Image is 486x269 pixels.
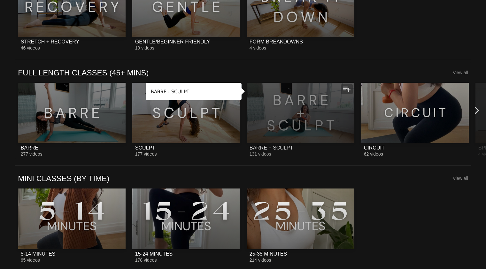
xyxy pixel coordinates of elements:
[364,145,385,151] div: CIRCUIT
[250,251,287,257] div: 25-35 MINUTES
[135,257,157,263] span: 178 videos
[250,39,303,45] div: FORM BREAKDOWNS
[453,70,468,75] a: View all
[18,188,126,262] a: 5-14 MINUTES5-14 MINUTES65 videos
[132,83,240,157] a: SCULPTSCULPT177 videos
[151,88,189,95] strong: BARRE + SCULPT
[135,39,210,45] div: GENTLE/BEGINNER FRIENDLY
[250,45,266,50] span: 4 videos
[453,176,468,181] a: View all
[364,151,383,157] span: 62 videos
[18,68,149,78] a: FULL LENGTH CLASSES (45+ MINS)
[21,257,40,263] span: 65 videos
[135,251,173,257] div: 15-24 MINUTES
[135,45,154,50] span: 19 videos
[21,145,38,151] div: BARRE
[21,251,55,257] div: 5-14 MINUTES
[135,151,157,157] span: 177 videos
[250,257,271,263] span: 214 videos
[250,145,293,151] div: BARRE + SCULPT
[18,173,109,183] a: MINI CLASSES (BY TIME)
[341,84,353,94] button: Add to my list
[132,188,240,262] a: 15-24 MINUTES15-24 MINUTES178 videos
[361,83,469,157] a: CIRCUITCIRCUIT62 videos
[250,151,271,157] span: 131 videos
[21,45,40,50] span: 46 videos
[247,83,354,157] a: BARRE + SCULPTBARRE + SCULPT131 videos
[135,145,155,151] div: SCULPT
[21,39,79,45] div: STRETCH + RECOVERY
[247,188,354,262] a: 25-35 MINUTES25-35 MINUTES214 videos
[18,83,126,157] a: BARREBARRE277 videos
[21,151,42,157] span: 277 videos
